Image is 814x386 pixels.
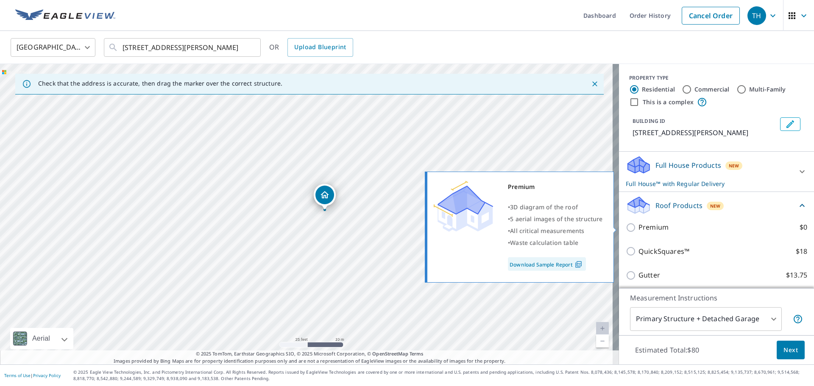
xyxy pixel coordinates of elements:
[410,350,424,357] a: Terms
[630,293,803,303] p: Measurement Instructions
[15,9,115,22] img: EV Logo
[589,78,600,89] button: Close
[780,117,800,131] button: Edit building 1
[508,181,603,193] div: Premium
[4,372,31,378] a: Terms of Use
[372,350,408,357] a: OpenStreetMap
[682,7,740,25] a: Cancel Order
[508,257,586,271] a: Download Sample Report
[294,42,346,53] span: Upload Blueprint
[643,98,694,106] label: This is a complex
[510,215,602,223] span: 5 aerial images of the structure
[196,350,424,358] span: © 2025 TomTom, Earthstar Geographics SIO, © 2025 Microsoft Corporation, ©
[747,6,766,25] div: TH
[777,341,805,360] button: Next
[629,74,804,82] div: PROPERTY TYPE
[38,80,282,87] p: Check that the address is accurate, then drag the marker over the correct structure.
[793,314,803,324] span: Your report will include the primary structure and a detached garage if one exists.
[796,246,807,257] p: $18
[626,195,807,215] div: Roof ProductsNew
[508,213,603,225] div: •
[287,38,353,57] a: Upload Blueprint
[73,369,810,382] p: © 2025 Eagle View Technologies, Inc. and Pictometry International Corp. All Rights Reserved. Repo...
[10,328,73,349] div: Aerial
[749,85,786,94] label: Multi-Family
[269,38,353,57] div: OR
[786,270,807,280] p: $13.75
[638,222,669,233] p: Premium
[626,155,807,188] div: Full House ProductsNewFull House™ with Regular Delivery
[633,117,665,125] p: BUILDING ID
[638,246,689,257] p: QuickSquares™
[314,184,336,210] div: Dropped pin, building 1, Residential property, 211 S Marshall St Marshfield, MO 65706
[630,307,782,331] div: Primary Structure + Detached Garage
[655,160,721,170] p: Full House Products
[800,222,807,233] p: $0
[628,341,706,359] p: Estimated Total: $80
[510,239,578,247] span: Waste calculation table
[783,345,798,355] span: Next
[508,237,603,249] div: •
[729,162,739,169] span: New
[633,128,777,138] p: [STREET_ADDRESS][PERSON_NAME]
[573,261,584,268] img: Pdf Icon
[510,203,578,211] span: 3D diagram of the roof
[11,36,95,59] div: [GEOGRAPHIC_DATA]
[33,372,61,378] a: Privacy Policy
[508,201,603,213] div: •
[596,335,609,347] a: Current Level 20, Zoom Out
[510,227,584,235] span: All critical measurements
[626,179,792,188] p: Full House™ with Regular Delivery
[694,85,730,94] label: Commercial
[710,203,721,209] span: New
[508,225,603,237] div: •
[638,270,660,280] p: Gutter
[30,328,53,349] div: Aerial
[642,85,675,94] label: Residential
[434,181,493,232] img: Premium
[4,373,61,378] p: |
[123,36,243,59] input: Search by address or latitude-longitude
[655,200,702,211] p: Roof Products
[596,322,609,335] a: Current Level 20, Zoom In Disabled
